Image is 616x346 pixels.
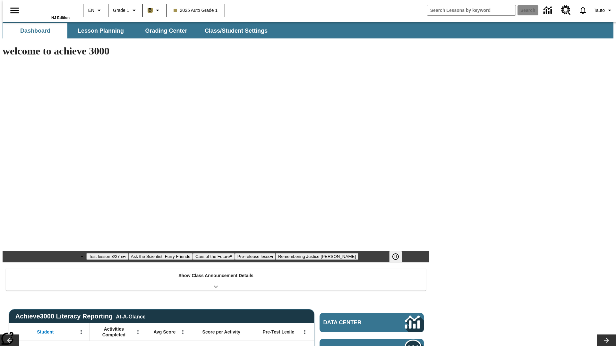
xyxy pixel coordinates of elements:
[323,319,383,326] span: Data Center
[320,313,424,332] a: Data Center
[134,23,198,38] button: Grading Center
[20,27,50,35] span: Dashboard
[78,27,124,35] span: Lesson Planning
[178,272,253,279] p: Show Class Announcement Details
[557,2,575,19] a: Resource Center, Will open in new tab
[193,253,235,260] button: Slide 3 Cars of the Future?
[389,251,402,262] button: Pause
[93,326,135,338] span: Activities Completed
[153,329,175,335] span: Avg Score
[427,5,516,15] input: search field
[389,251,408,262] div: Pause
[133,327,143,337] button: Open Menu
[88,7,94,14] span: EN
[113,7,129,14] span: Grade 1
[591,4,616,16] button: Profile/Settings
[145,27,187,35] span: Grading Center
[3,22,613,38] div: SubNavbar
[28,2,70,20] div: Home
[3,45,429,57] h1: welcome to achieve 3000
[85,4,106,16] button: Language: EN, Select a language
[540,2,557,19] a: Data Center
[300,327,310,337] button: Open Menu
[235,253,276,260] button: Slide 4 Pre-release lesson
[178,327,188,337] button: Open Menu
[149,6,152,14] span: B
[276,253,358,260] button: Slide 5 Remembering Justice O'Connor
[594,7,605,14] span: Tauto
[37,329,54,335] span: Student
[145,4,164,16] button: Boost Class color is light brown. Change class color
[263,329,295,335] span: Pre-Test Lexile
[51,16,70,20] span: NJ Edition
[205,27,268,35] span: Class/Student Settings
[110,4,141,16] button: Grade: Grade 1, Select a grade
[3,23,67,38] button: Dashboard
[5,1,24,20] button: Open side menu
[15,313,146,320] span: Achieve3000 Literacy Reporting
[575,2,591,19] a: Notifications
[202,329,241,335] span: Score per Activity
[128,253,193,260] button: Slide 2 Ask the Scientist: Furry Friends
[6,268,426,291] div: Show Class Announcement Details
[76,327,86,337] button: Open Menu
[69,23,133,38] button: Lesson Planning
[597,334,616,346] button: Lesson carousel, Next
[86,253,128,260] button: Slide 1 Test lesson 3/27 en
[3,23,273,38] div: SubNavbar
[28,3,70,16] a: Home
[200,23,273,38] button: Class/Student Settings
[116,313,145,320] div: At-A-Glance
[174,7,218,14] span: 2025 Auto Grade 1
